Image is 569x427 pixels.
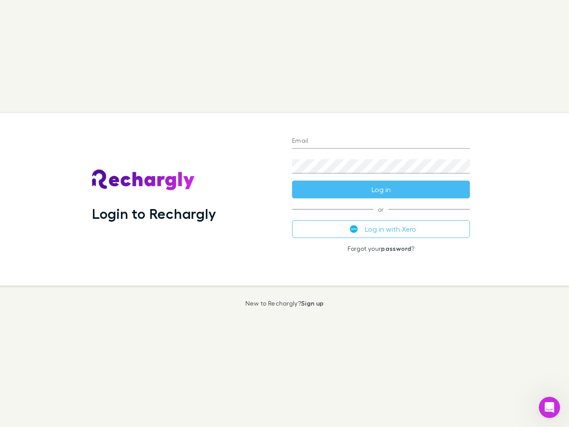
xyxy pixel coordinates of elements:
button: Log in [292,181,470,198]
h1: Login to Rechargly [92,205,216,222]
img: Xero's logo [350,225,358,233]
iframe: Intercom live chat [539,397,560,418]
p: New to Rechargly? [245,300,324,307]
a: Sign up [301,299,324,307]
a: password [381,245,411,252]
p: Forgot your ? [292,245,470,252]
button: Log in with Xero [292,220,470,238]
img: Rechargly's Logo [92,169,195,191]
